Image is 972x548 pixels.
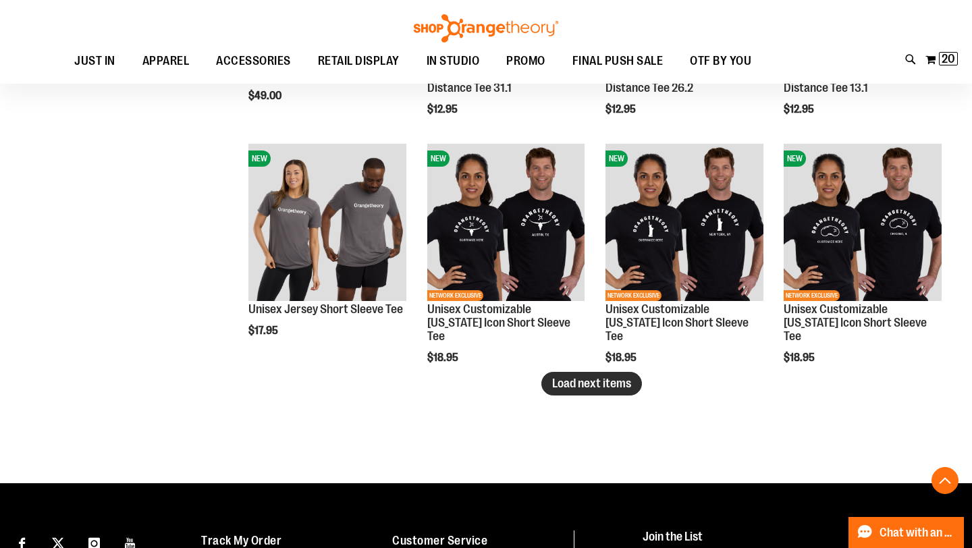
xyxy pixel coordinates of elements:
[248,144,406,302] img: Unisex Jersey Short Sleeve Tee
[304,46,413,77] a: RETAIL DISPLAY
[552,377,631,390] span: Load next items
[605,290,661,301] span: NETWORK EXCLUSIVE
[690,46,751,76] span: OTF BY YOU
[427,103,460,115] span: $12.95
[427,302,570,343] a: Unisex Customizable [US_STATE] Icon Short Sleeve Tee
[216,46,291,76] span: ACCESSORIES
[142,46,190,76] span: APPAREL
[777,137,948,398] div: product
[427,150,450,167] span: NEW
[848,517,965,548] button: Chat with an Expert
[248,302,403,316] a: Unisex Jersey Short Sleeve Tee
[784,144,942,304] a: OTF City Unisex Illinois Icon SS Tee BlackNEWNETWORK EXCLUSIVE
[942,52,955,65] span: 20
[427,144,585,304] a: OTF City Unisex Texas Icon SS Tee BlackNEWNETWORK EXCLUSIVE
[493,46,559,77] a: PROMO
[242,137,413,372] div: product
[129,46,203,77] a: APPAREL
[932,467,959,494] button: Back To Top
[605,150,628,167] span: NEW
[61,46,129,76] a: JUST IN
[427,144,585,302] img: OTF City Unisex Texas Icon SS Tee Black
[784,103,816,115] span: $12.95
[421,137,592,398] div: product
[427,352,460,364] span: $18.95
[784,290,840,301] span: NETWORK EXCLUSIVE
[605,103,638,115] span: $12.95
[427,46,480,76] span: IN STUDIO
[676,46,765,77] a: OTF BY YOU
[605,144,763,304] a: OTF City Unisex New York Icon SS Tee BlackNEWNETWORK EXCLUSIVE
[880,526,956,539] span: Chat with an Expert
[599,137,770,398] div: product
[784,144,942,302] img: OTF City Unisex Illinois Icon SS Tee Black
[318,46,400,76] span: RETAIL DISPLAY
[784,352,817,364] span: $18.95
[248,90,283,102] span: $49.00
[541,372,642,395] button: Load next items
[248,144,406,304] a: Unisex Jersey Short Sleeve TeeNEW
[605,352,639,364] span: $18.95
[559,46,677,77] a: FINAL PUSH SALE
[392,534,487,547] a: Customer Service
[784,150,806,167] span: NEW
[74,46,115,76] span: JUST IN
[201,534,281,547] a: Track My Order
[427,290,483,301] span: NETWORK EXCLUSIVE
[413,46,493,77] a: IN STUDIO
[248,150,271,167] span: NEW
[605,144,763,302] img: OTF City Unisex New York Icon SS Tee Black
[784,302,927,343] a: Unisex Customizable [US_STATE] Icon Short Sleeve Tee
[572,46,664,76] span: FINAL PUSH SALE
[248,325,280,337] span: $17.95
[412,14,560,43] img: Shop Orangetheory
[506,46,545,76] span: PROMO
[605,302,749,343] a: Unisex Customizable [US_STATE] Icon Short Sleeve Tee
[202,46,304,77] a: ACCESSORIES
